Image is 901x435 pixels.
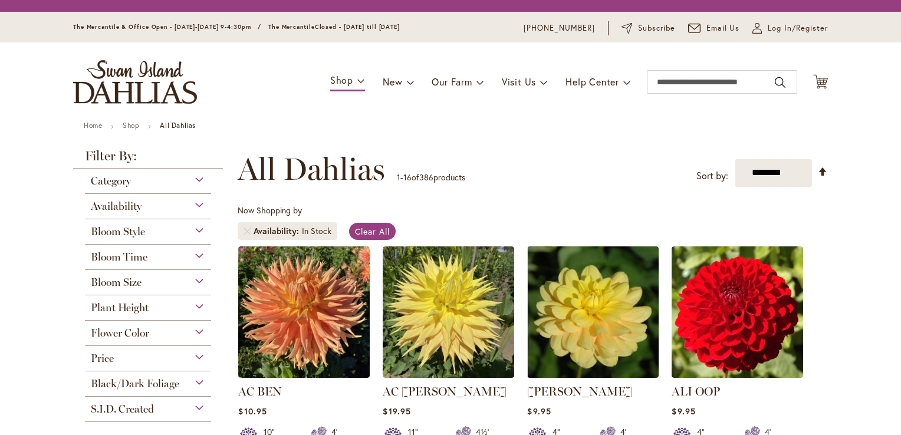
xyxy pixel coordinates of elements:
a: Log In/Register [752,22,828,34]
a: Home [84,121,102,130]
span: Closed - [DATE] till [DATE] [315,23,400,31]
span: Subscribe [638,22,675,34]
span: $19.95 [383,406,410,417]
span: 386 [419,172,433,183]
span: Shop [330,74,353,86]
img: AHOY MATEY [527,246,659,378]
span: Now Shopping by [238,205,302,216]
span: Bloom Size [91,276,142,289]
strong: All Dahlias [160,121,196,130]
a: Subscribe [622,22,675,34]
a: AC [PERSON_NAME] [383,384,507,398]
span: Plant Height [91,301,149,314]
span: Category [91,174,131,187]
span: Clear All [355,226,390,237]
span: S.I.D. Created [91,403,154,416]
span: Availability [91,200,142,213]
span: Help Center [565,75,619,88]
span: Flower Color [91,327,149,340]
div: In Stock [302,225,331,237]
span: All Dahlias [238,151,385,187]
a: AC BEN [238,384,282,398]
span: The Mercantile & Office Open - [DATE]-[DATE] 9-4:30pm / The Mercantile [73,23,315,31]
img: AC BEN [238,246,370,378]
span: Our Farm [432,75,472,88]
a: Clear All [349,223,396,240]
span: $10.95 [238,406,267,417]
a: AC Jeri [383,369,514,380]
span: 1 [397,172,400,183]
a: store logo [73,60,197,104]
a: Remove Availability In Stock [244,228,251,235]
a: AHOY MATEY [527,369,659,380]
span: Log In/Register [768,22,828,34]
span: Black/Dark Foliage [91,377,179,390]
p: - of products [397,168,465,187]
span: Bloom Style [91,225,145,238]
strong: Filter By: [73,150,223,169]
img: ALI OOP [672,246,803,378]
a: Shop [123,121,139,130]
img: AC Jeri [383,246,514,378]
span: $9.95 [672,406,695,417]
span: New [383,75,402,88]
span: Bloom Time [91,251,147,263]
span: $9.95 [527,406,551,417]
span: Email Us [706,22,740,34]
a: Email Us [688,22,740,34]
a: [PHONE_NUMBER] [524,22,595,34]
a: [PERSON_NAME] [527,384,632,398]
span: Visit Us [502,75,536,88]
button: Search [775,73,785,92]
span: 16 [403,172,412,183]
a: ALI OOP [672,384,720,398]
a: ALI OOP [672,369,803,380]
span: Price [91,352,114,365]
label: Sort by: [696,165,728,187]
a: AC BEN [238,369,370,380]
span: Availability [254,225,302,237]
